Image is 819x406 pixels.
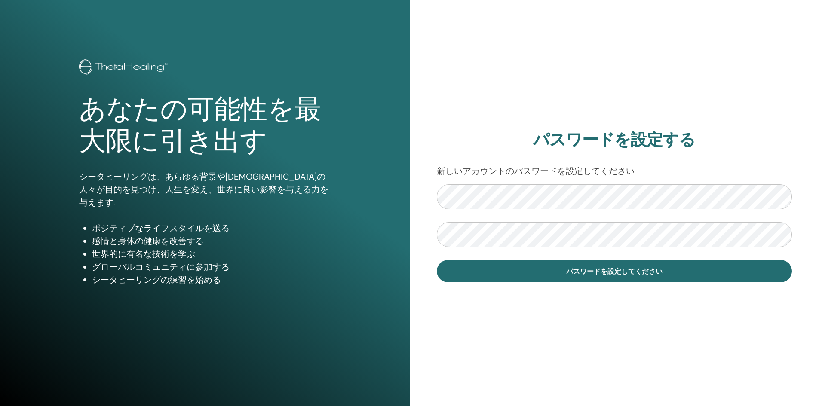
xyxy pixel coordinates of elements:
[79,170,331,209] p: シータヒーリングは、あらゆる背景や[DEMOGRAPHIC_DATA]の人々が目的を見つけ、人生を変え、世界に良い影響を与える力を与えます.
[566,267,663,276] span: パスワードを設定してください
[92,222,331,235] li: ポジティブなライフスタイルを送る
[92,247,331,260] li: 世界的に有名な技術を学ぶ
[437,260,792,282] button: パスワードを設定してください
[92,235,331,247] li: 感情と身体の健康を改善する
[92,273,331,286] li: シータヒーリングの練習を始める
[79,94,331,158] h1: あなたの可能性を最大限に引き出す
[92,260,331,273] li: グローバルコミュニティに参加する
[437,165,792,177] p: 新しいアカウントのパスワードを設定してください
[437,130,792,150] h2: パスワードを設定する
